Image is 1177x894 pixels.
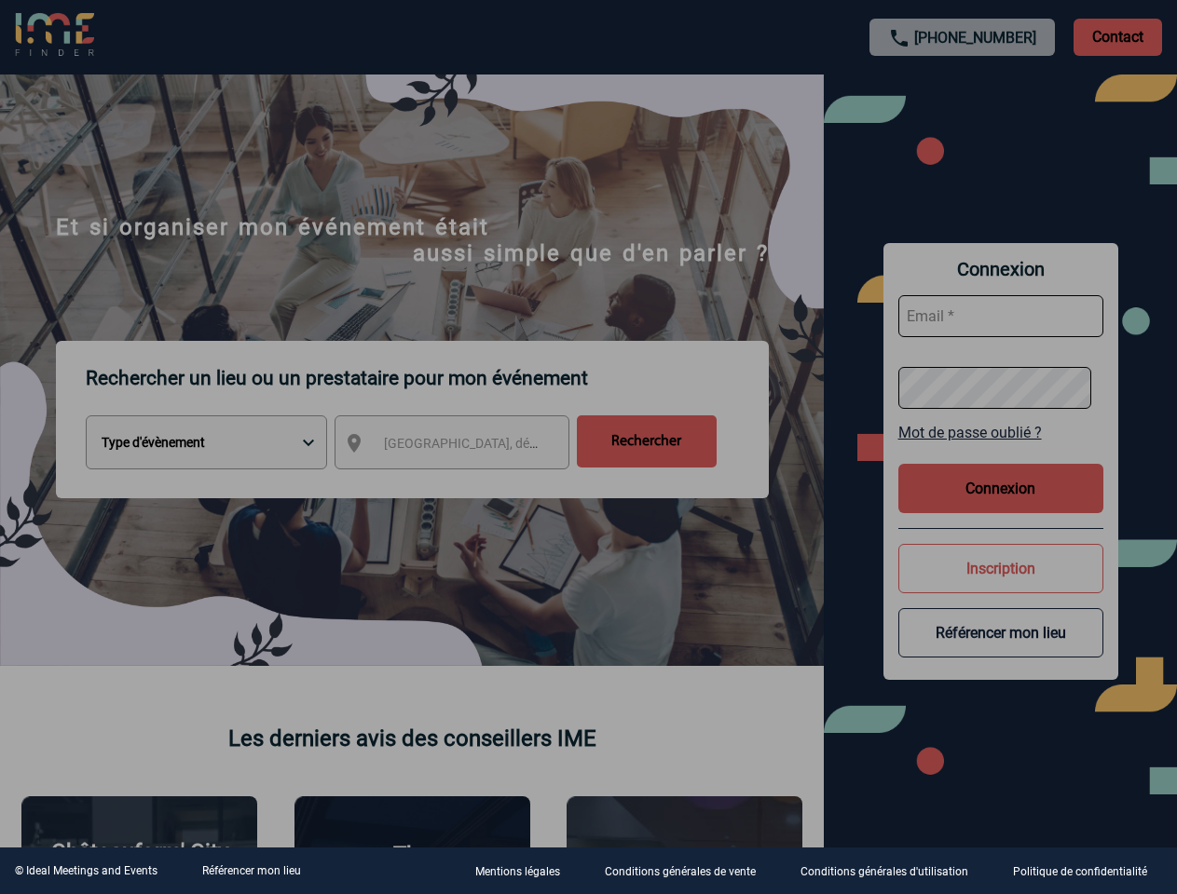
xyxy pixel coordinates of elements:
[605,866,756,879] p: Conditions générales de vente
[475,866,560,879] p: Mentions légales
[1013,866,1147,879] p: Politique de confidentialité
[801,866,968,879] p: Conditions générales d'utilisation
[202,864,301,877] a: Référencer mon lieu
[998,862,1177,880] a: Politique de confidentialité
[460,862,590,880] a: Mentions légales
[590,862,786,880] a: Conditions générales de vente
[786,862,998,880] a: Conditions générales d'utilisation
[15,864,157,877] div: © Ideal Meetings and Events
